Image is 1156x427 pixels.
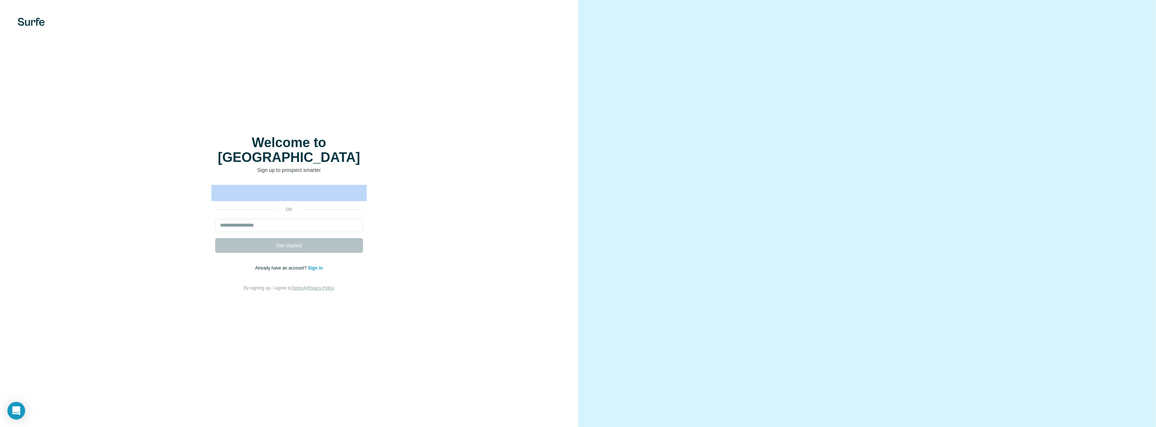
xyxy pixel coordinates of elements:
[244,285,334,291] span: By signing up, I agree to &
[292,285,304,291] a: Terms
[215,135,363,165] h1: Welcome to [GEOGRAPHIC_DATA]
[7,402,25,420] div: Open Intercom Messenger
[277,206,301,213] p: or
[211,185,367,201] iframe: Bouton "Se connecter avec Google"
[308,265,323,271] a: Sign in
[255,265,308,271] span: Already have an account?
[306,285,334,291] a: Privacy Policy
[18,18,45,26] img: Surfe's logo
[215,166,363,174] p: Sign up to prospect smarter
